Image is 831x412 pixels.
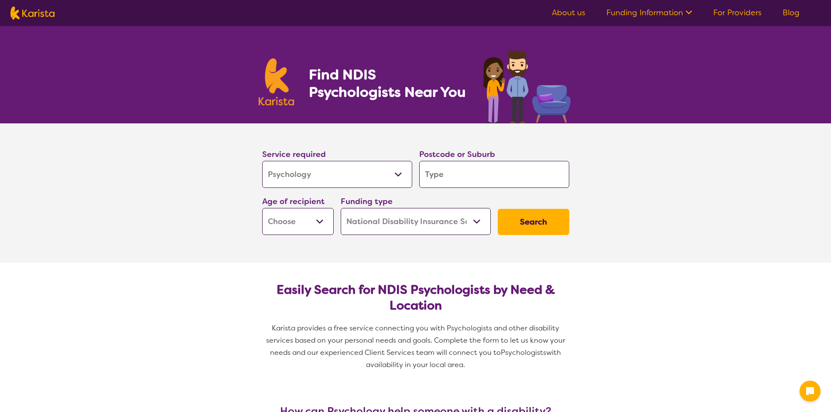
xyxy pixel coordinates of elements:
label: Funding type [341,196,393,207]
img: psychology [480,47,573,123]
a: Blog [783,7,800,18]
h1: Find NDIS Psychologists Near You [309,66,470,101]
h2: Easily Search for NDIS Psychologists by Need & Location [269,282,562,313]
input: Type [419,161,569,188]
a: About us [552,7,585,18]
span: Karista provides a free service connecting you with Psychologists and other disability services b... [266,323,567,357]
img: Karista logo [259,58,294,106]
a: Funding Information [606,7,692,18]
img: Karista logo [10,7,55,20]
a: For Providers [713,7,762,18]
label: Age of recipient [262,196,325,207]
span: Psychologists [501,348,546,357]
label: Service required [262,149,326,160]
button: Search [498,209,569,235]
label: Postcode or Suburb [419,149,495,160]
